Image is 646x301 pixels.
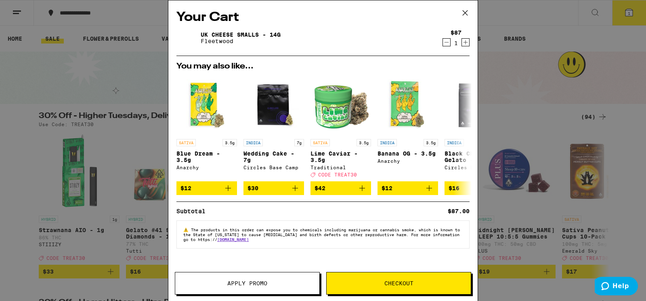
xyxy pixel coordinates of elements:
[378,75,438,181] a: Open page for Banana OG - 3.5g from Anarchy
[310,75,371,135] img: Traditional - Lime Caviar - 3.5g
[310,181,371,195] button: Add to bag
[318,172,357,177] span: CODE TREAT30
[217,237,249,242] a: [DOMAIN_NAME]
[443,38,451,46] button: Decrement
[315,185,325,191] span: $42
[243,150,304,163] p: Wedding Cake - 7g
[445,165,505,170] div: Circles Base Camp
[243,75,304,135] img: Circles Base Camp - Wedding Cake - 7g
[378,75,438,135] img: Anarchy - Banana OG - 3.5g
[183,227,191,232] span: ⚠️
[243,139,263,146] p: INDICA
[180,185,191,191] span: $12
[243,165,304,170] div: Circles Base Camp
[175,272,320,295] button: Apply Promo
[176,62,470,71] h2: You may also like...
[445,75,505,181] a: Open page for Black Cherry Gelato - 3.5g from Circles Base Camp
[378,181,438,195] button: Add to bag
[243,181,304,195] button: Add to bag
[176,75,237,181] a: Open page for Blue Dream - 3.5g from Anarchy
[378,150,438,157] p: Banana OG - 3.5g
[382,185,392,191] span: $12
[424,139,438,146] p: 3.5g
[176,150,237,163] p: Blue Dream - 3.5g
[378,139,397,146] p: INDICA
[445,181,505,195] button: Add to bag
[595,277,638,297] iframe: Opens a widget where you can find more information
[449,185,459,191] span: $16
[310,150,371,163] p: Lime Caviar - 3.5g
[384,280,413,286] span: Checkout
[448,208,470,214] div: $87.00
[176,8,470,27] h2: Your Cart
[445,75,505,135] img: Circles Base Camp - Black Cherry Gelato - 3.5g
[445,150,505,163] p: Black Cherry Gelato - 3.5g
[243,75,304,181] a: Open page for Wedding Cake - 7g from Circles Base Camp
[461,38,470,46] button: Increment
[310,139,330,146] p: SATIVA
[310,165,371,170] div: Traditional
[294,139,304,146] p: 7g
[451,40,461,46] div: 1
[222,139,237,146] p: 3.5g
[183,227,460,242] span: The products in this order can expose you to chemicals including marijuana or cannabis smoke, whi...
[176,208,211,214] div: Subtotal
[451,29,461,36] div: $87
[445,139,464,146] p: INDICA
[176,165,237,170] div: Anarchy
[247,185,258,191] span: $30
[326,272,471,295] button: Checkout
[176,181,237,195] button: Add to bag
[310,75,371,181] a: Open page for Lime Caviar - 3.5g from Traditional
[357,139,371,146] p: 3.5g
[227,280,267,286] span: Apply Promo
[201,38,281,44] p: Fleetwood
[201,31,281,38] a: UK Cheese Smalls - 14g
[378,158,438,164] div: Anarchy
[176,75,237,135] img: Anarchy - Blue Dream - 3.5g
[176,27,199,49] img: UK Cheese Smalls - 14g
